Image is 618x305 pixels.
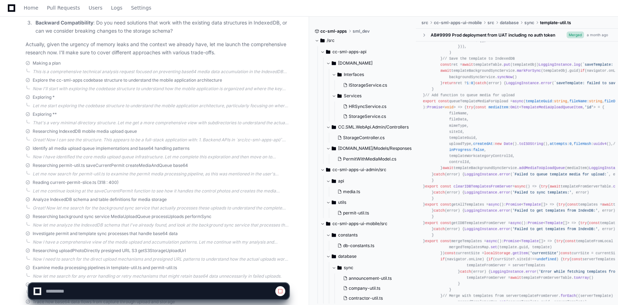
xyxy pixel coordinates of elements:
span: [DOMAIN_NAME]/Models/Responses [338,146,412,151]
span: Omit [511,105,519,109]
button: Services [332,90,416,102]
span: db-constants.ts [343,243,374,249]
span: sync [344,265,353,271]
span: 0 [569,142,572,146]
span: clearIDBTemplatesFromServer [453,184,512,189]
button: StorageService.cs [340,111,412,121]
svg: Directory [332,252,336,261]
span: localStorage [484,251,511,255]
span: Explore the cc-sml-apps codebase structure to understand the mobile application architecture [33,77,222,83]
span: fileName [569,99,587,103]
span: // Save the template to IndexedDB [442,56,514,61]
span: 'Failed to get templates from IndexDB:' [513,208,598,213]
span: export [425,239,438,243]
span: LoggingInstance [464,227,497,231]
div: a month ago [587,32,608,38]
span: Exploring ** [33,111,57,117]
span: error [500,172,511,176]
span: await [602,202,613,207]
span: const [589,221,600,225]
span: Reading current-permit-slice.ts (318 : 400) [33,180,118,185]
span: Pull Requests [47,6,80,10]
button: permit-util.ts [335,208,412,218]
span: log [574,62,580,67]
span: addMediaToUploadQueue [519,166,565,170]
span: // Add function to queue media for upload [425,93,515,97]
span: export [425,184,438,189]
span: Researching permit-util.ts saveCurrentPermit createMediaAndQueue base64 [33,163,188,168]
svg: Directory [326,48,330,56]
span: `Failed to queue template media for upload:` [513,172,609,176]
span: string [554,99,567,103]
span: Promise [506,202,521,207]
span: try [558,202,565,207]
span: LoggingInstance [464,172,497,176]
span: try [563,257,569,261]
span: Researching uploadPhotoDirectly presigned URL S3 getS3StorageUploadUrl [33,248,186,254]
button: cc-sml-apps-ui-mobile/src [320,218,416,229]
span: LoggingInstance [464,190,497,195]
svg: Directory [320,36,325,45]
span: /src [327,38,335,43]
svg: Directory [332,123,336,131]
svg: Directory [326,219,330,228]
span: Promise [504,239,519,243]
button: cc-sml-apps-api [320,46,416,58]
span: uuidv4 [594,142,607,146]
span: IStorageService.cs [349,82,387,88]
span: syncNow [497,75,512,79]
button: [DOMAIN_NAME] [326,58,416,69]
button: CC.SML.WebApi.Admin/Controllers [326,121,416,133]
button: StorageController.cs [335,133,412,143]
span: put [504,62,510,67]
span: new [495,142,501,146]
span: 0 [471,81,473,85]
span: Interfaces [344,72,364,77]
svg: Directory [337,92,342,100]
span: mediaItem [489,105,508,109]
span: cc-sml-apps [320,28,347,34]
span: set [491,245,497,249]
div: This is a comprehensive technical analysis request focused on preventing base64 media data accumu... [33,69,289,75]
span: export [423,99,436,103]
span: StorageController.cs [343,135,385,141]
span: const [567,202,578,207]
span: Promise [528,221,543,225]
button: [DOMAIN_NAME]/Models/Responses [326,143,416,154]
span: inProgress [449,148,471,152]
div: Let me start exploring the codebase structure to understand the mobile application architecture, ... [33,103,289,109]
svg: Directory [326,165,330,174]
span: await [550,184,561,189]
span: Logs [111,6,122,10]
span: void [445,105,454,109]
span: constants [338,232,358,238]
span: try [467,105,473,109]
button: media.ts [335,187,412,197]
span: src [421,20,428,26]
span: 1 [467,81,469,85]
button: PermitWithMediaModel.cs [335,154,412,164]
svg: Directory [337,263,342,272]
svg: Directory [332,198,336,207]
div: AB#9999 Prod deployment from UAT including no auth token [431,32,555,38]
span: false [473,148,484,152]
span: try [580,221,587,225]
span: StorageService.cs [349,114,386,119]
span: LoggingInstance [506,81,539,85]
span: createdAt [473,142,493,146]
svg: Directory [332,144,336,153]
svg: Directory [332,59,336,67]
span: error [500,208,511,213]
span: HRSyncService.cs [349,104,386,109]
button: IStorageService.cs [340,80,412,90]
span: export [425,221,438,225]
span: database [500,20,519,26]
span: media.ts [343,189,360,195]
span: async [515,184,526,189]
span: src [487,20,494,26]
div: Let me now search for permit-util.ts to examine the permit media processing pipeline, as this was... [33,171,289,177]
button: cc-sml-apps-ui-admin/src [320,164,416,175]
span: async [510,221,521,225]
span: Examine media processing pipelines in template-util.ts and permit-util.ts [33,265,177,271]
span: await [440,69,451,73]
